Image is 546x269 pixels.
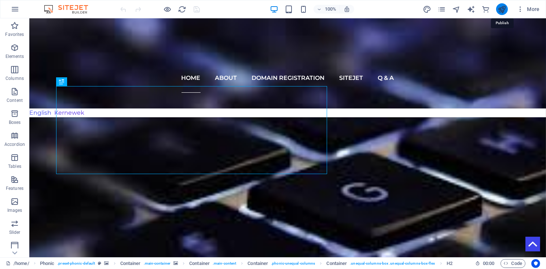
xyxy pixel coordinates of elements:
[501,259,525,268] button: Code
[178,5,187,14] i: Reload page
[189,259,210,268] span: Click to select. Double-click to edit
[40,259,55,268] span: Click to select. Double-click to edit
[325,5,336,14] h6: 100%
[452,5,461,14] button: navigator
[483,259,494,268] span: 00 00
[42,5,97,14] img: Editor Logo
[344,6,350,12] i: On resize automatically adjust zoom level to fit chosen device.
[452,5,461,14] i: Navigator
[9,229,21,235] p: Slider
[4,141,25,147] p: Accordion
[447,259,452,268] span: Click to select. Double-click to edit
[6,259,29,268] a: Click to cancel selection. Double-click to open Pages
[173,261,178,265] i: This element contains a background
[6,75,24,81] p: Columns
[531,259,540,268] button: Usercentrics
[271,259,315,268] span: . phonic-unequal-columns
[5,32,24,37] p: Favorites
[40,259,452,268] nav: breadcrumb
[178,5,187,14] button: reload
[104,261,109,265] i: This element contains a background
[6,54,24,59] p: Elements
[504,259,522,268] span: Code
[517,5,540,13] span: More
[467,5,476,14] button: text_generator
[8,163,21,169] p: Tables
[481,5,490,14] i: Commerce
[314,5,340,14] button: 100%
[57,259,95,268] span: . preset-phonic-default
[144,259,171,268] span: . main-container
[423,5,431,14] i: Design (Ctrl+Alt+Y)
[163,5,172,14] button: Click here to leave preview mode and continue editing
[248,259,268,268] span: Click to select. Double-click to edit
[496,3,508,15] button: publish
[6,185,23,191] p: Features
[350,259,435,268] span: . unequal-columns-box .unequal-columns-box-flex
[98,261,101,265] i: This element is a customizable preset
[475,259,495,268] h6: Session time
[467,5,475,14] i: AI Writer
[120,259,141,268] span: Click to select. Double-click to edit
[437,5,446,14] button: pages
[7,207,22,213] p: Images
[437,5,446,14] i: Pages (Ctrl+Alt+S)
[9,119,21,125] p: Boxes
[327,259,347,268] span: Click to select. Double-click to edit
[481,5,490,14] button: commerce
[488,261,489,266] span: :
[423,5,432,14] button: design
[7,97,23,103] p: Content
[213,259,236,268] span: . main-content
[514,3,543,15] button: More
